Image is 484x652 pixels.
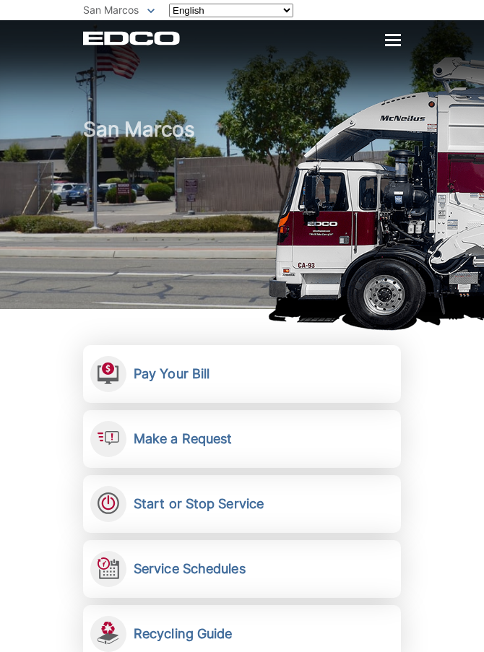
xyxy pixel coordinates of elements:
h2: Start or Stop Service [134,496,264,512]
h2: Service Schedules [134,561,246,577]
h1: San Marcos [83,118,401,313]
h2: Recycling Guide [134,626,233,642]
select: Select a language [169,4,293,17]
a: Pay Your Bill [83,345,401,403]
h2: Make a Request [134,431,232,447]
h2: Pay Your Bill [134,366,209,382]
a: Service Schedules [83,540,401,598]
a: EDCD logo. Return to the homepage. [83,31,180,45]
a: Make a Request [83,410,401,468]
span: San Marcos [83,4,139,16]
